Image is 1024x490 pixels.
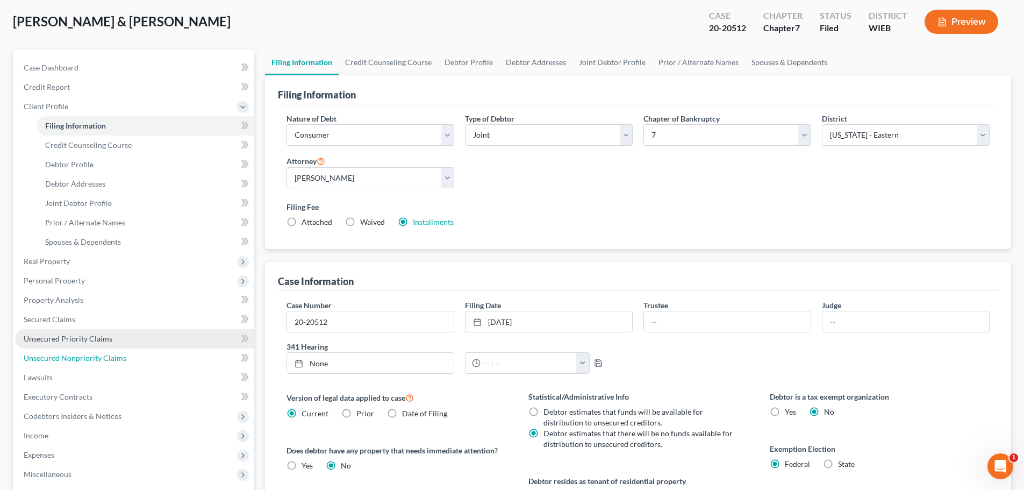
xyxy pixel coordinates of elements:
span: Debtor Profile [45,160,94,169]
span: State [838,459,855,468]
span: Date of Filing [402,409,447,418]
div: WIEB [869,22,907,34]
div: Case [709,10,746,22]
span: Waived [360,217,385,226]
a: Filing Information [37,116,254,136]
a: Secured Claims [15,310,254,329]
label: Filing Date [465,300,501,311]
a: Executory Contracts [15,387,254,407]
a: Unsecured Priority Claims [15,329,254,349]
span: No [824,407,834,416]
span: Credit Counseling Course [45,140,132,150]
span: Joint Debtor Profile [45,198,112,208]
span: Income [24,431,48,440]
span: Spouses & Dependents [45,237,121,246]
button: Preview [925,10,998,34]
a: Joint Debtor Profile [572,49,652,75]
span: Personal Property [24,276,85,285]
a: Debtor Profile [438,49,499,75]
span: Yes [302,461,313,470]
span: 1 [1009,453,1018,462]
div: Filed [820,22,851,34]
span: Yes [785,407,796,416]
span: Secured Claims [24,315,75,324]
label: Version of legal data applied to case [287,391,506,404]
a: Unsecured Nonpriority Claims [15,349,254,368]
span: Filing Information [45,121,106,130]
iframe: Intercom live chat [987,453,1013,479]
a: Prior / Alternate Names [652,49,745,75]
span: Expenses [24,450,54,459]
span: Attached [302,217,332,226]
a: Installments [413,217,454,226]
span: Lawsuits [24,373,53,382]
label: Filing Fee [287,201,990,212]
label: Statistical/Administrative Info [528,391,748,402]
label: Does debtor have any property that needs immediate attention? [287,445,506,456]
span: Current [302,409,328,418]
label: Trustee [643,300,668,311]
span: Debtor estimates that there will be no funds available for distribution to unsecured creditors. [543,429,733,449]
label: Chapter of Bankruptcy [643,113,720,124]
span: Unsecured Nonpriority Claims [24,353,126,363]
span: Codebtors Insiders & Notices [24,411,121,421]
span: Real Property [24,257,70,266]
label: District [822,113,847,124]
label: Debtor is a tax exempt organization [770,391,990,402]
a: Debtor Addresses [499,49,572,75]
span: Prior / Alternate Names [45,218,125,227]
span: Miscellaneous [24,470,71,479]
a: Filing Information [265,49,339,75]
a: Spouses & Dependents [745,49,834,75]
a: Debtor Addresses [37,174,254,194]
span: Debtor Addresses [45,179,105,188]
input: Enter case number... [287,311,454,332]
a: Lawsuits [15,368,254,387]
span: No [341,461,351,470]
span: Credit Report [24,82,70,91]
a: Joint Debtor Profile [37,194,254,213]
a: Prior / Alternate Names [37,213,254,232]
a: Case Dashboard [15,58,254,77]
label: Attorney [287,154,325,167]
label: Exemption Election [770,443,990,455]
div: Case Information [278,275,354,288]
div: District [869,10,907,22]
span: 7 [795,23,800,33]
input: -- [644,311,811,332]
span: Unsecured Priority Claims [24,334,112,343]
a: Spouses & Dependents [37,232,254,252]
span: Prior [356,409,374,418]
div: 20-20512 [709,22,746,34]
a: Property Analysis [15,290,254,310]
input: -- : -- [481,353,577,373]
span: Client Profile [24,102,68,111]
label: Case Number [287,300,332,311]
div: Status [820,10,851,22]
a: Debtor Profile [37,155,254,174]
label: 341 Hearing [281,341,638,352]
div: Chapter [763,22,803,34]
a: [DATE] [466,311,632,332]
label: Judge [822,300,841,311]
span: Property Analysis [24,295,83,304]
a: Credit Report [15,77,254,97]
label: Type of Debtor [465,113,514,124]
span: Debtor estimates that funds will be available for distribution to unsecured creditors. [543,407,703,427]
a: Credit Counseling Course [339,49,438,75]
span: Federal [785,459,810,468]
div: Chapter [763,10,803,22]
label: Debtor resides as tenant of residential property [528,475,748,487]
span: Executory Contracts [24,392,92,401]
span: Case Dashboard [24,63,78,72]
a: Credit Counseling Course [37,136,254,155]
span: [PERSON_NAME] & [PERSON_NAME] [13,13,231,29]
input: -- [822,311,989,332]
a: None [287,353,454,373]
div: Filing Information [278,88,356,101]
label: Nature of Debt [287,113,336,124]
